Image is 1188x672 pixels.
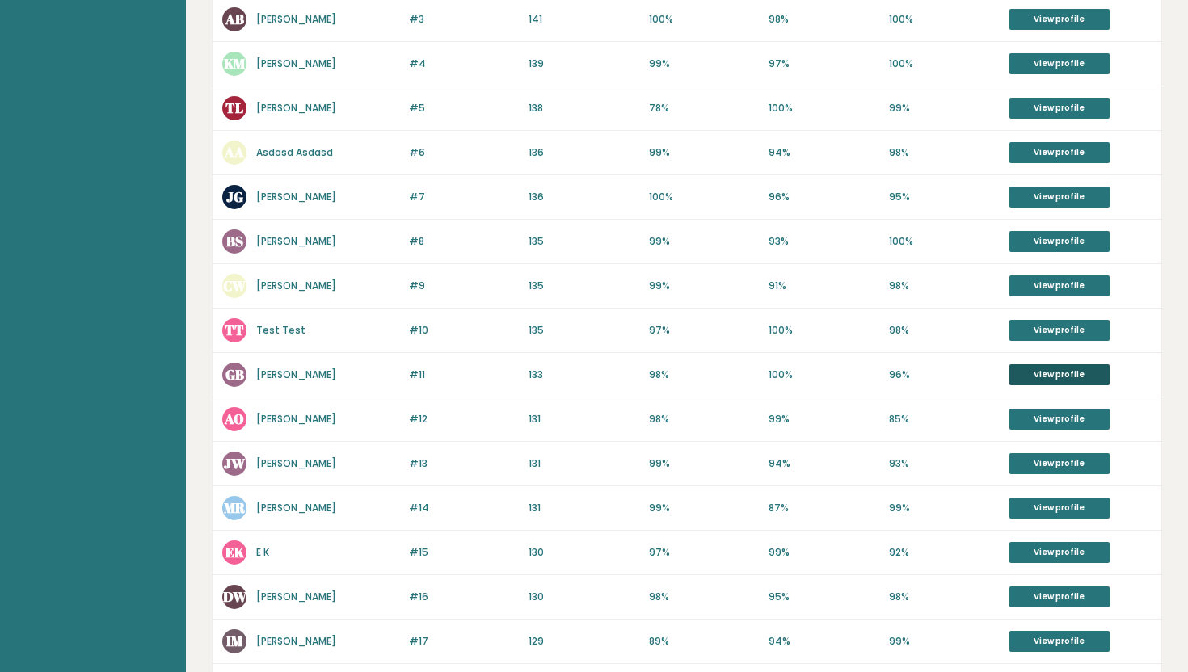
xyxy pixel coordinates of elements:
a: [PERSON_NAME] [256,456,336,470]
p: 99% [649,501,760,515]
a: View profile [1009,98,1110,119]
p: 99% [649,145,760,160]
a: [PERSON_NAME] [256,190,336,204]
text: TT [225,321,244,339]
p: 98% [649,367,760,382]
p: 99% [649,234,760,249]
text: CW [223,276,246,295]
p: 100% [769,367,879,382]
text: IM [226,632,243,650]
p: 96% [769,190,879,204]
p: 98% [889,323,1000,338]
p: 98% [889,590,1000,604]
text: AA [224,143,244,162]
p: 100% [889,57,1000,71]
a: [PERSON_NAME] [256,101,336,115]
p: 131 [529,412,639,426]
text: DW [223,587,247,606]
p: 78% [649,101,760,115]
p: 139 [529,57,639,71]
a: E K [256,545,269,559]
p: 97% [649,545,760,560]
a: [PERSON_NAME] [256,501,336,514]
p: 99% [649,57,760,71]
a: View profile [1009,364,1110,385]
a: [PERSON_NAME] [256,634,336,648]
p: 98% [649,412,760,426]
p: 98% [649,590,760,604]
p: 100% [769,323,879,338]
text: GB [225,365,244,384]
p: 135 [529,234,639,249]
p: 135 [529,279,639,293]
a: [PERSON_NAME] [256,234,336,248]
p: 99% [649,456,760,471]
p: #4 [409,57,520,71]
p: 92% [889,545,1000,560]
p: 94% [769,456,879,471]
p: 130 [529,545,639,560]
p: 85% [889,412,1000,426]
text: EK [225,543,245,561]
p: 89% [649,634,760,649]
p: 99% [889,634,1000,649]
p: 136 [529,190,639,204]
a: View profile [1009,498,1110,519]
p: #6 [409,145,520,160]
p: 138 [529,101,639,115]
p: #11 [409,367,520,382]
text: JG [226,187,243,206]
p: 93% [769,234,879,249]
a: Test Test [256,323,305,337]
p: 99% [889,101,1000,115]
a: View profile [1009,231,1110,252]
a: [PERSON_NAME] [256,12,336,26]
p: 141 [529,12,639,27]
a: View profile [1009,142,1110,163]
p: 87% [769,501,879,515]
p: 98% [889,279,1000,293]
p: 99% [649,279,760,293]
text: KM [224,54,246,73]
p: 99% [889,501,1000,515]
p: #16 [409,590,520,604]
p: #12 [409,412,520,426]
p: 100% [769,101,879,115]
a: View profile [1009,275,1110,296]
text: AB [225,10,244,28]
text: TL [225,99,243,117]
p: #10 [409,323,520,338]
p: 131 [529,456,639,471]
a: View profile [1009,9,1110,30]
p: #5 [409,101,520,115]
p: 97% [769,57,879,71]
a: [PERSON_NAME] [256,412,336,426]
p: 99% [769,412,879,426]
p: 129 [529,634,639,649]
p: 96% [889,367,1000,382]
a: View profile [1009,320,1110,341]
p: 99% [769,545,879,560]
p: #15 [409,545,520,560]
a: [PERSON_NAME] [256,590,336,603]
text: AO [224,409,244,428]
a: View profile [1009,53,1110,74]
a: View profile [1009,187,1110,208]
a: View profile [1009,409,1110,430]
a: View profile [1009,453,1110,474]
p: 133 [529,367,639,382]
p: #8 [409,234,520,249]
p: 130 [529,590,639,604]
p: 136 [529,145,639,160]
a: View profile [1009,586,1110,607]
p: 93% [889,456,1000,471]
p: 98% [889,145,1000,160]
p: 91% [769,279,879,293]
a: [PERSON_NAME] [256,57,336,70]
p: #3 [409,12,520,27]
a: [PERSON_NAME] [256,279,336,292]
p: 100% [889,12,1000,27]
p: 97% [649,323,760,338]
p: 94% [769,145,879,160]
p: #9 [409,279,520,293]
